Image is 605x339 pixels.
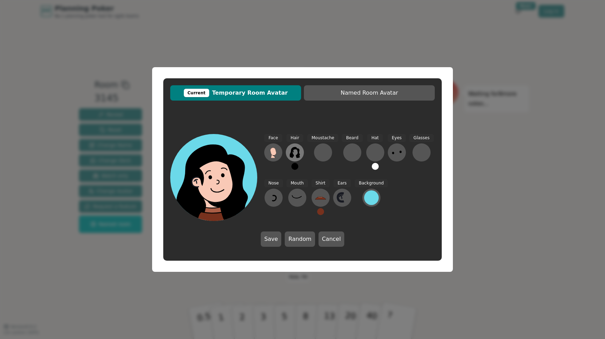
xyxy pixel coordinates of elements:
span: Hat [367,134,383,142]
span: Background [355,179,388,187]
span: Hair [286,134,304,142]
span: Nose [264,179,283,187]
button: CurrentTemporary Room Avatar [170,85,301,101]
span: Temporary Room Avatar [174,89,298,97]
div: Current [184,89,210,97]
button: Cancel [319,231,344,247]
span: Shirt [312,179,330,187]
span: Eyes [388,134,406,142]
span: Mouth [286,179,308,187]
button: Save [261,231,281,247]
button: Random [285,231,315,247]
span: Glasses [409,134,434,142]
button: Named Room Avatar [304,85,435,101]
span: Ears [333,179,351,187]
span: Named Room Avatar [307,89,431,97]
span: Beard [342,134,362,142]
span: Face [264,134,282,142]
span: Moustache [307,134,338,142]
